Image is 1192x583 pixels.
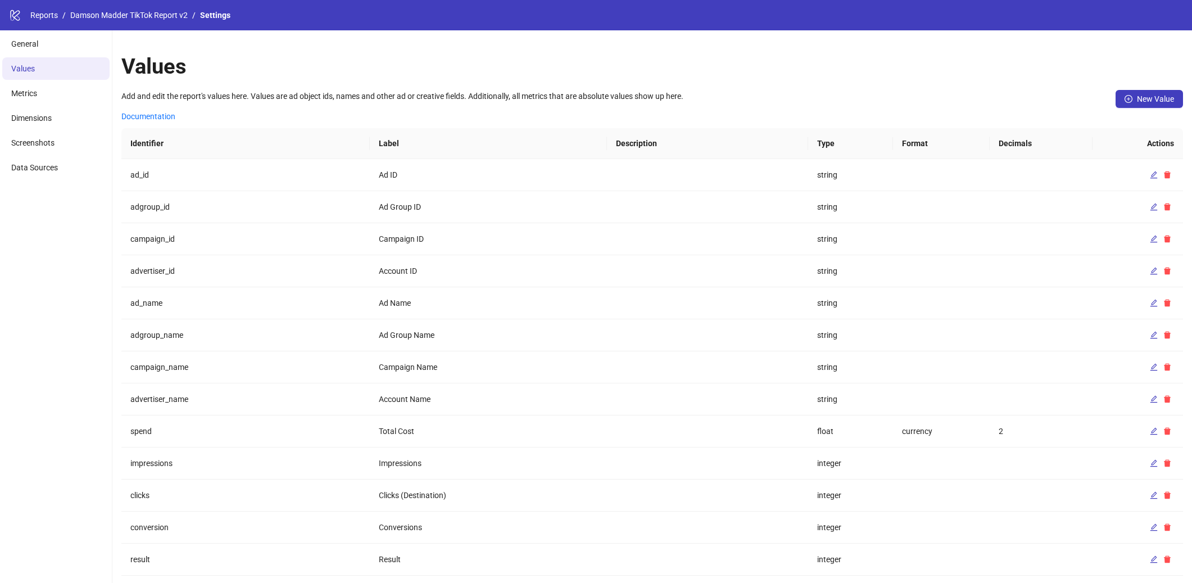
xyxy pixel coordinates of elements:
span: edit [1150,363,1158,371]
td: Ad ID [370,159,607,191]
td: integer [808,480,893,512]
td: string [808,319,893,351]
th: Description [607,128,808,159]
td: string [808,159,893,191]
span: edit [1150,267,1158,275]
td: integer [808,448,893,480]
td: ad_id [121,159,370,191]
td: Impressions [370,448,607,480]
th: Actions [1093,128,1183,159]
td: adgroup_name [121,319,370,351]
span: plus-circle [1125,95,1132,103]
span: edit [1150,395,1158,403]
td: currency [893,415,990,448]
a: Damson Madder TikTok Report v2 [68,9,190,21]
td: integer [808,544,893,576]
td: Total Cost [370,415,607,448]
h1: Values [121,53,1183,79]
span: delete [1163,235,1171,243]
td: clicks [121,480,370,512]
span: delete [1163,267,1171,275]
td: integer [808,512,893,544]
span: edit [1150,235,1158,243]
td: Ad Group ID [370,191,607,223]
td: ad_name [121,287,370,319]
span: edit [1150,459,1158,467]
td: Campaign Name [370,351,607,383]
span: delete [1163,363,1171,371]
td: advertiser_id [121,255,370,287]
span: delete [1163,331,1171,339]
td: result [121,544,370,576]
td: Campaign ID [370,223,607,255]
span: edit [1150,299,1158,307]
span: delete [1163,299,1171,307]
span: delete [1163,523,1171,531]
td: Account Name [370,383,607,415]
td: string [808,191,893,223]
td: impressions [121,448,370,480]
span: Dimensions [11,114,52,123]
span: Settings [200,11,230,20]
span: edit [1150,427,1158,435]
button: New Value [1116,90,1183,108]
span: delete [1163,427,1171,435]
td: float [808,415,893,448]
td: advertiser_name [121,383,370,415]
td: Conversions [370,512,607,544]
a: Reports [28,9,60,21]
li: / [62,9,66,21]
span: Metrics [11,89,37,98]
a: Documentation [121,112,175,121]
span: General [11,39,38,48]
span: edit [1150,203,1158,211]
td: 2 [990,415,1093,448]
span: edit [1150,491,1158,499]
span: delete [1163,203,1171,211]
td: string [808,383,893,415]
td: campaign_id [121,223,370,255]
li: / [192,9,196,21]
td: Account ID [370,255,607,287]
div: Add and edit the report's values here. Values are ad object ids, names and other ad or creative f... [121,90,683,102]
span: delete [1163,395,1171,403]
td: string [808,255,893,287]
td: Ad Group Name [370,319,607,351]
span: delete [1163,491,1171,499]
th: Type [808,128,893,159]
th: Identifier [121,128,370,159]
span: delete [1163,555,1171,563]
td: Ad Name [370,287,607,319]
th: Decimals [990,128,1093,159]
td: Clicks (Destination) [370,480,607,512]
td: adgroup_id [121,191,370,223]
td: spend [121,415,370,448]
td: string [808,223,893,255]
td: Result [370,544,607,576]
td: string [808,351,893,383]
td: campaign_name [121,351,370,383]
span: Data Sources [11,163,58,172]
th: Format [893,128,990,159]
td: conversion [121,512,370,544]
span: edit [1150,555,1158,563]
th: Label [370,128,607,159]
span: edit [1150,331,1158,339]
span: edit [1150,523,1158,531]
span: Values [11,64,35,73]
span: edit [1150,171,1158,179]
span: New Value [1137,94,1174,103]
span: Screenshots [11,138,55,147]
span: delete [1163,171,1171,179]
td: string [808,287,893,319]
span: delete [1163,459,1171,467]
